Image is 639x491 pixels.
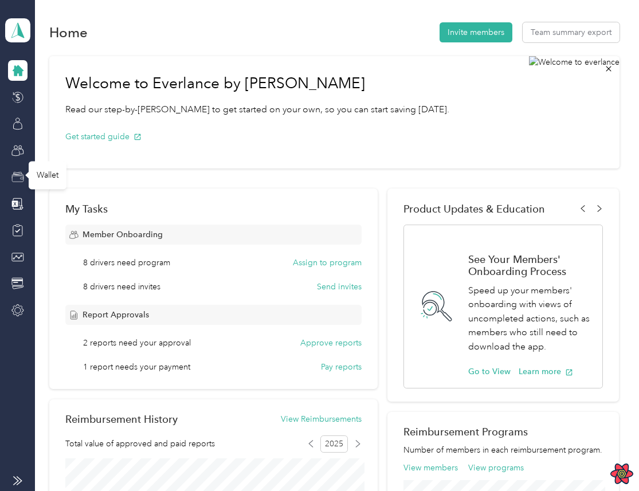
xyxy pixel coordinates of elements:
button: View Reimbursements [281,413,362,425]
span: 8 drivers need program [83,257,170,269]
button: View members [403,462,458,474]
span: 2025 [320,435,348,453]
iframe: Everlance-gr Chat Button Frame [575,427,639,491]
button: Open React Query Devtools [610,462,633,485]
h1: Home [49,26,88,38]
button: Assign to program [293,257,362,269]
img: Welcome to everlance [529,56,620,168]
p: Read our step-by-[PERSON_NAME] to get started on your own, so you can start saving [DATE]. [65,103,449,117]
h1: See Your Members' Onboarding Process [468,253,590,277]
div: Wallet [29,161,66,189]
span: 2 reports need your approval [83,337,191,349]
h1: Welcome to Everlance by [PERSON_NAME] [65,74,449,93]
button: Invite members [440,22,512,42]
button: Send invites [317,281,362,293]
span: 1 report needs your payment [83,361,190,373]
h2: Reimbursement History [65,413,178,425]
span: Product Updates & Education [403,203,545,215]
div: My Tasks [65,203,362,215]
span: Member Onboarding [83,229,163,241]
button: Learn more [519,366,573,378]
button: Team summary export [523,22,620,42]
button: Go to View [468,366,511,378]
button: Pay reports [321,361,362,373]
p: Speed up your members' onboarding with views of uncompleted actions, such as members who still ne... [468,284,590,354]
span: Report Approvals [83,309,149,321]
button: Approve reports [300,337,362,349]
button: View programs [468,462,524,474]
span: 8 drivers need invites [83,281,160,293]
button: Get started guide [65,131,142,143]
p: Number of members in each reimbursement program. [403,444,603,456]
h2: Reimbursement Programs [403,426,603,438]
span: Total value of approved and paid reports [65,438,215,450]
